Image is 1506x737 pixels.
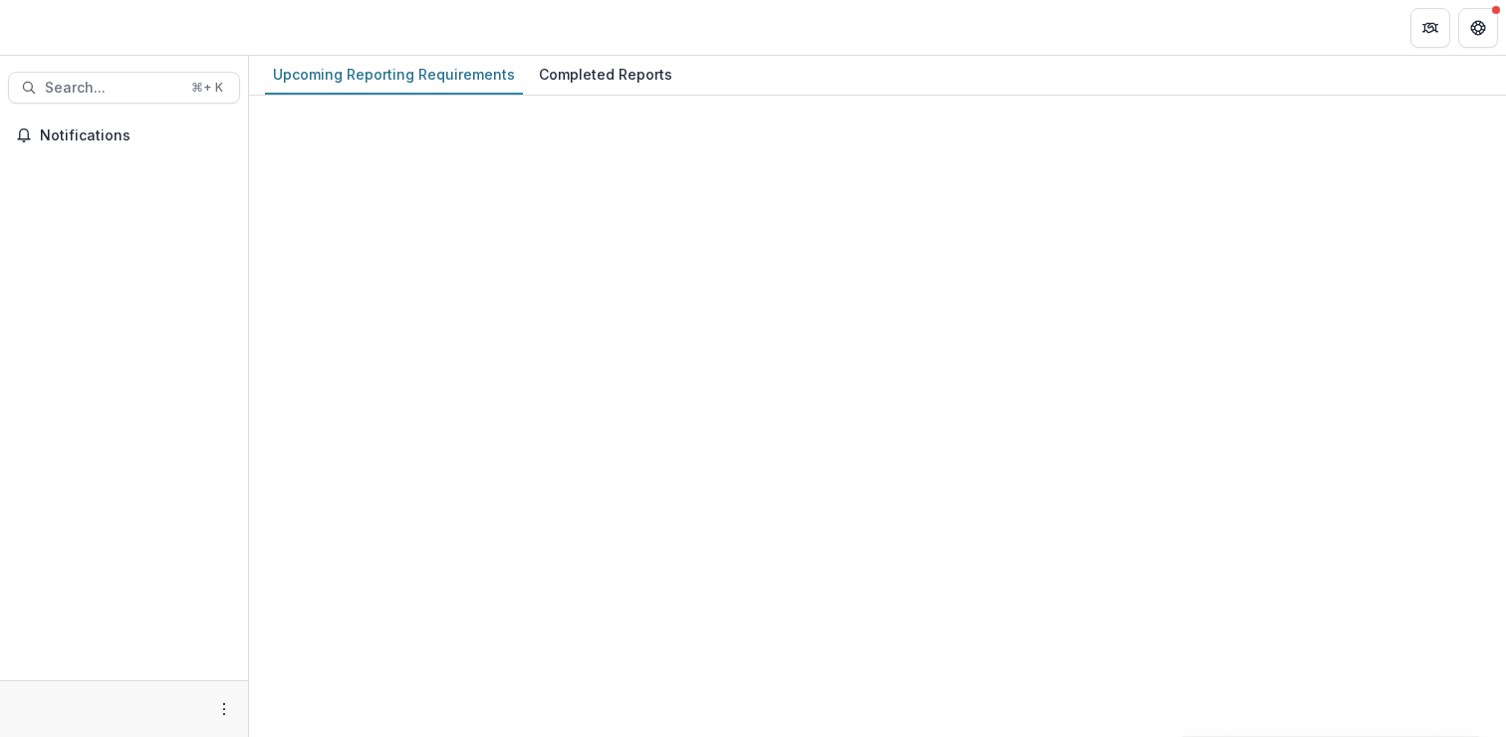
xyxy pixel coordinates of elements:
[1458,8,1498,48] button: Get Help
[8,72,240,104] button: Search...
[1410,8,1450,48] button: Partners
[40,127,232,144] span: Notifications
[531,60,680,89] div: Completed Reports
[8,120,240,151] button: Notifications
[187,77,227,99] div: ⌘ + K
[265,56,523,95] a: Upcoming Reporting Requirements
[45,80,179,97] span: Search...
[531,56,680,95] a: Completed Reports
[265,60,523,89] div: Upcoming Reporting Requirements
[212,697,236,721] button: More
